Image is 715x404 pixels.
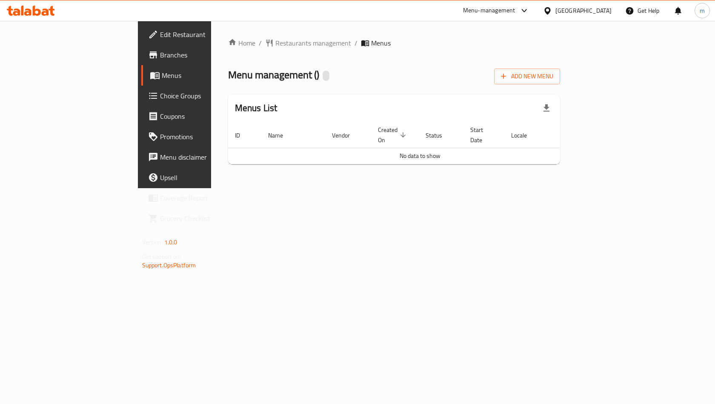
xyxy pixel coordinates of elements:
[275,38,351,48] span: Restaurants management
[160,213,251,223] span: Grocery Checklist
[265,38,351,48] a: Restaurants management
[536,98,557,118] div: Export file
[259,38,262,48] li: /
[235,102,277,115] h2: Menus List
[141,188,257,208] a: Coverage Report
[160,91,251,101] span: Choice Groups
[160,193,251,203] span: Coverage Report
[228,122,612,164] table: enhanced table
[470,125,494,145] span: Start Date
[371,38,391,48] span: Menus
[160,50,251,60] span: Branches
[162,70,251,80] span: Menus
[160,132,251,142] span: Promotions
[142,237,163,248] span: Version:
[160,152,251,162] span: Menu disclaimer
[511,130,538,140] span: Locale
[141,24,257,45] a: Edit Restaurant
[555,6,612,15] div: [GEOGRAPHIC_DATA]
[141,45,257,65] a: Branches
[268,130,294,140] span: Name
[332,130,361,140] span: Vendor
[378,125,409,145] span: Created On
[228,38,561,48] nav: breadcrumb
[142,260,196,271] a: Support.OpsPlatform
[160,29,251,40] span: Edit Restaurant
[160,172,251,183] span: Upsell
[494,69,560,84] button: Add New Menu
[548,122,612,148] th: Actions
[141,147,257,167] a: Menu disclaimer
[164,237,177,248] span: 1.0.0
[400,150,440,161] span: No data to show
[501,71,553,82] span: Add New Menu
[141,65,257,86] a: Menus
[141,167,257,188] a: Upsell
[141,208,257,229] a: Grocery Checklist
[141,126,257,147] a: Promotions
[463,6,515,16] div: Menu-management
[426,130,453,140] span: Status
[160,111,251,121] span: Coupons
[355,38,357,48] li: /
[141,86,257,106] a: Choice Groups
[700,6,705,15] span: m
[235,130,251,140] span: ID
[141,106,257,126] a: Coupons
[228,65,319,84] span: Menu management ( )
[142,251,181,262] span: Get support on:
